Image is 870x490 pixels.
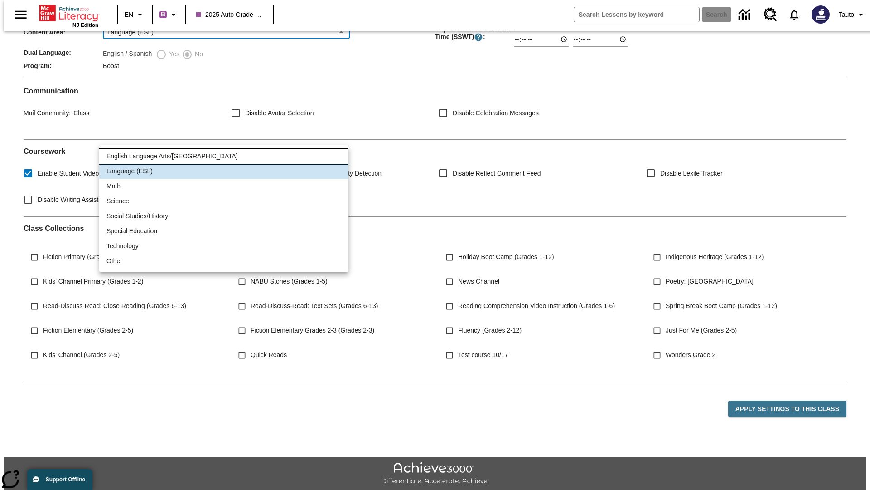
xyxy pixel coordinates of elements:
li: Math [99,179,348,194]
li: Technology [99,239,348,254]
li: Language (ESL) [99,164,348,179]
li: Special Education [99,224,348,239]
li: Other [99,254,348,269]
li: Social Studies/History [99,209,348,224]
li: English Language Arts/[GEOGRAPHIC_DATA] [99,149,348,164]
li: Science [99,194,348,209]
